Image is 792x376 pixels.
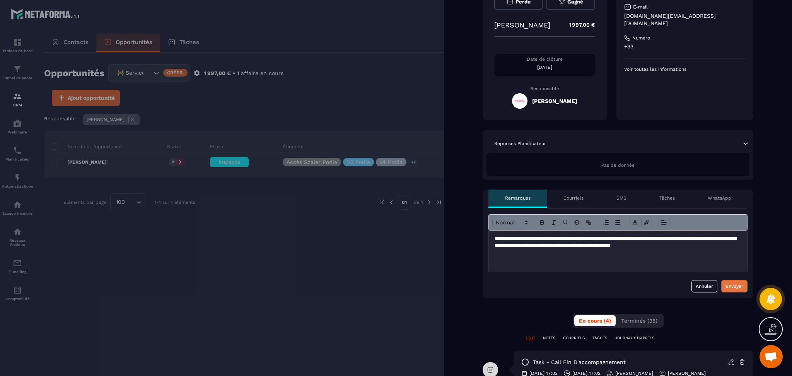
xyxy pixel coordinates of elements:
p: Réponses Planificateur [494,140,546,147]
p: [DATE] [494,64,595,70]
p: +33 [624,43,746,50]
span: En cours (4) [579,318,611,324]
h5: [PERSON_NAME] [532,98,577,104]
button: Terminés (35) [616,315,662,326]
button: En cours (4) [574,315,616,326]
a: Ouvrir le chat [760,345,783,368]
p: task - Call fin d'accompagnement [533,359,626,366]
p: Responsable [494,86,595,91]
p: Remarques [505,195,531,201]
p: [PERSON_NAME] [494,21,550,29]
div: Envoyer [725,282,743,290]
button: Annuler [691,280,717,292]
p: TÂCHES [592,335,607,341]
p: COURRIELS [563,335,585,341]
p: Numéro [632,35,650,41]
p: TOUT [525,335,535,341]
p: WhatsApp [708,195,731,201]
span: Terminés (35) [621,318,657,324]
button: Envoyer [721,280,748,292]
p: Tâches [659,195,675,201]
p: JOURNAUX D'APPELS [615,335,654,341]
p: [DOMAIN_NAME][EMAIL_ADDRESS][DOMAIN_NAME] [624,12,746,27]
p: Date de clôture [494,56,595,62]
p: E-mail [633,4,648,10]
p: Voir toutes les informations [624,66,746,72]
p: NOTES [543,335,555,341]
p: 1 997,00 € [561,17,595,32]
p: Courriels [563,195,584,201]
span: Pas de donnée [601,162,635,168]
p: SMS [616,195,626,201]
